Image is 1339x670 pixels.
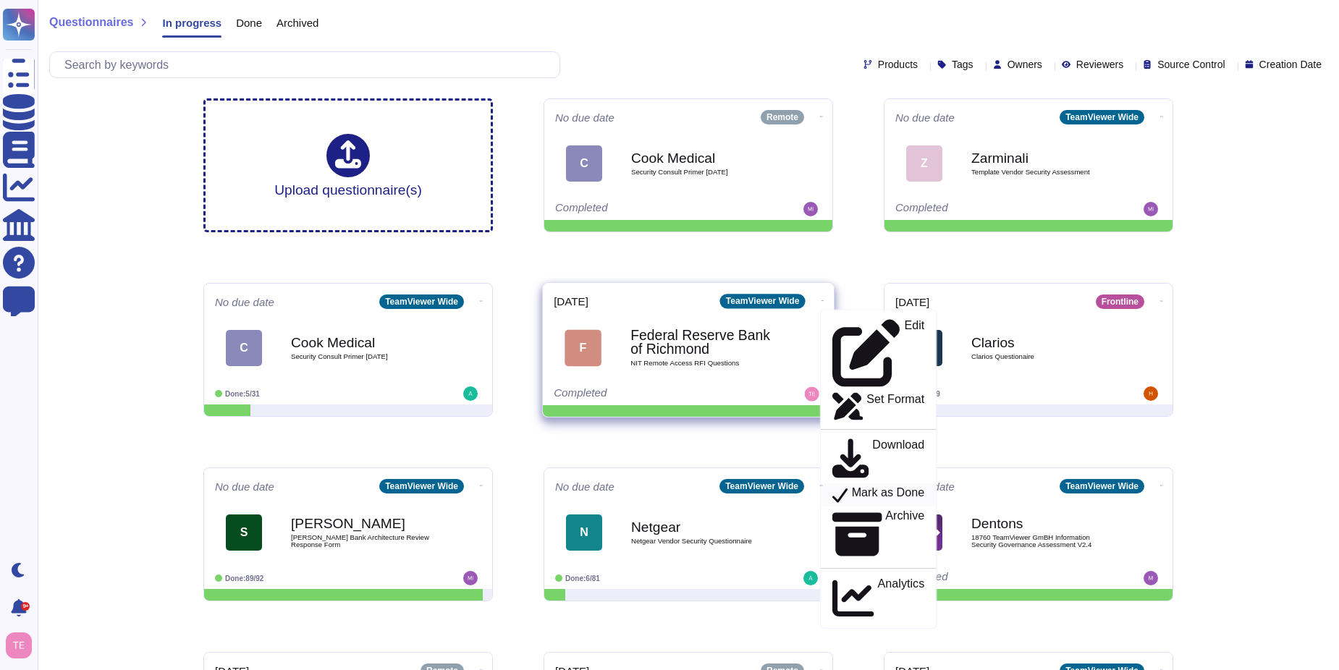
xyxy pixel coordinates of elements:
a: Download [821,436,937,483]
img: user [6,632,32,658]
span: Security Consult Primer [DATE] [631,169,776,176]
span: No due date [215,297,274,308]
img: user [805,387,819,402]
p: Edit [904,320,924,387]
span: Done: 6/81 [565,574,600,582]
b: Federal Reserve Bank of Richmond [630,328,777,357]
span: Done: 89/92 [225,574,263,582]
span: Clarios Questionaire [971,353,1116,360]
span: Netgear Vendor Security Questionnaire [631,538,776,545]
div: Completed [554,387,733,402]
a: Edit [821,316,937,390]
div: TeamViewer Wide [379,294,464,309]
span: [PERSON_NAME] Bank Architecture Review Response Form [291,534,436,548]
b: [PERSON_NAME] [291,517,436,530]
p: Analytics [878,578,925,619]
span: NIT Remote Access RFI Questions [630,360,777,368]
span: In progress [162,17,221,28]
p: Mark as Done [852,486,925,504]
span: Tags [952,59,973,69]
button: user [3,629,42,661]
a: Analytics [821,574,937,622]
span: [DATE] [895,297,929,308]
span: Template Vendor Security Assessment [971,169,1116,176]
div: TeamViewer Wide [379,479,464,493]
div: TeamViewer Wide [1060,110,1144,124]
a: Set Format [821,390,937,423]
input: Search by keywords [57,52,559,77]
div: Remote [761,110,804,124]
span: 18760 TeamViewer GmBH Information Security Governance Assessment V2.4 [971,534,1116,548]
div: N [566,514,602,551]
div: 9+ [21,602,30,611]
b: Zarminali [971,151,1116,165]
span: Done: 5/31 [225,390,260,398]
div: Completed [895,571,1073,585]
b: Dentons [971,517,1116,530]
span: No due date [895,112,955,123]
img: user [463,571,478,585]
div: S [226,514,262,551]
span: Archived [276,17,318,28]
div: TeamViewer Wide [720,294,806,308]
span: Creation Date [1259,59,1322,69]
span: Source Control [1157,59,1225,69]
img: user [803,202,818,216]
div: Frontline [1096,294,1144,309]
span: [DATE] [554,296,588,307]
div: TeamViewer Wide [1060,479,1144,493]
img: user [463,386,478,401]
div: Upload questionnaire(s) [274,134,422,197]
img: user [803,571,818,585]
div: TeamViewer Wide [719,479,804,493]
img: user [1144,571,1158,585]
a: Archive [821,506,937,561]
div: Z [906,145,942,182]
b: Cook Medical [631,151,776,165]
b: Cook Medical [291,336,436,349]
div: C [566,145,602,182]
span: Reviewers [1076,59,1123,69]
b: Netgear [631,520,776,534]
img: user [1144,202,1158,216]
span: Owners [1008,59,1042,69]
span: Done: 1/29 [905,390,940,398]
p: Set Format [866,394,924,420]
p: Download [872,439,924,480]
span: No due date [555,481,614,492]
a: Mark as Done [821,483,937,506]
img: user [1144,386,1158,401]
div: Completed [895,202,1073,216]
b: Clarios [971,336,1116,349]
span: Questionnaires [49,17,133,28]
span: No due date [555,112,614,123]
span: Products [878,59,918,69]
span: No due date [215,481,274,492]
span: Security Consult Primer [DATE] [291,353,436,360]
div: Completed [555,202,732,216]
div: F [565,329,601,366]
span: Done [236,17,262,28]
div: C [226,330,262,366]
p: Archive [885,510,924,559]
